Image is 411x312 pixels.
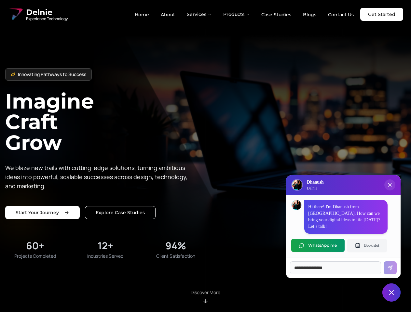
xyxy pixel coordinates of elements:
a: Explore our solutions [85,206,156,219]
a: About [156,9,180,20]
a: Start your project with us [5,206,80,219]
img: Dhanush [292,200,301,210]
a: Delnie Logo Full [8,6,68,22]
a: Home [130,9,154,20]
a: Blogs [298,9,322,20]
p: Delnie [307,186,323,191]
img: Delnie Logo [8,6,23,22]
div: 60+ [26,240,44,252]
span: Experience Technology [26,16,68,21]
p: We blaze new trails with cutting-edge solutions, turning ambitious ideas into powerful, scalable ... [5,163,193,190]
span: Innovating Pathways to Success [18,71,86,78]
button: Services [182,8,217,21]
h3: Dhanush [307,179,323,186]
span: Delnie [26,7,68,18]
p: Discover More [191,289,220,296]
span: Client Satisfaction [156,253,195,259]
div: Scroll to About section [191,289,220,304]
nav: Main [130,8,359,21]
span: Industries Served [87,253,123,259]
img: Delnie Logo [292,180,302,190]
div: 94% [165,240,186,252]
button: Close chat [382,283,401,302]
p: Hi there! I'm Dhanush from [GEOGRAPHIC_DATA]. How can we bring your digital ideas to life [DATE]?... [308,204,384,230]
button: Book slot [347,239,387,252]
a: Case Studies [256,9,296,20]
span: Projects Completed [14,253,56,259]
h1: Imagine Craft Grow [5,91,206,152]
button: WhatsApp me [291,239,345,252]
a: Contact Us [323,9,359,20]
button: Products [218,8,255,21]
div: 12+ [98,240,113,252]
button: Close chat popup [384,179,395,190]
a: Get Started [360,8,403,21]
